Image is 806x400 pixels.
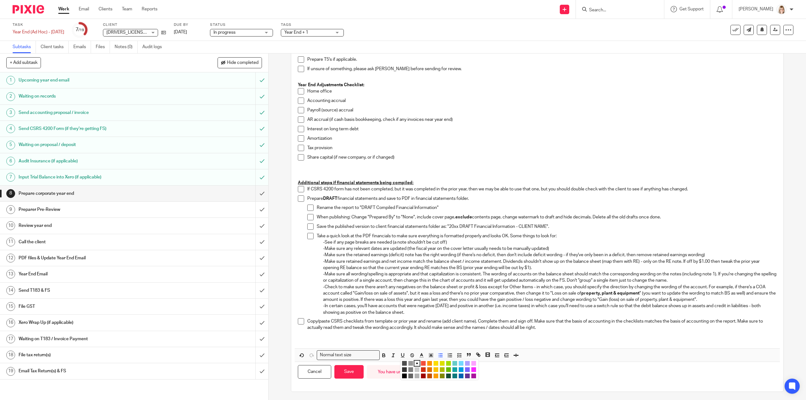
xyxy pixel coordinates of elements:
[452,374,457,378] li: color:#0C797D
[13,29,64,35] div: Year End (Ad Hoc) - [DATE]
[434,361,438,366] li: color:#FCDC00
[471,367,476,372] li: color:#FA28FF
[218,57,262,68] button: Hide completed
[19,318,172,327] h1: Xero Wrap Up (if applicable)
[79,6,89,12] a: Email
[427,367,432,372] li: color:#E27300
[19,366,172,376] h1: Email Tax Return(s) & FS
[471,361,476,366] li: color:#FDA1FF
[459,367,463,372] li: color:#009CE0
[402,374,407,378] li: color:#000000
[19,172,172,182] h1: Input Trial Balance into Xero (if applicable)
[465,361,470,366] li: color:#AEA1FF
[58,6,69,12] a: Work
[465,374,470,378] li: color:#653294
[323,284,776,303] p: -Check to make sure there aren't any negatives on the balance sheet or profit & loss except for O...
[307,66,776,72] p: If unsure of something, please ask [PERSON_NAME] before sending for review.
[317,223,776,230] p: Save the published version to client financial statements folder as: "20xx DRAFT Financial Inform...
[307,98,776,104] p: Accounting accrual
[6,173,15,182] div: 7
[174,22,202,27] label: Due by
[99,6,112,12] a: Clients
[317,233,776,239] p: Take a quick look at the PDF financials to make sure everything is formatted properly and looks O...
[581,291,639,296] strong: property, plant & equipment
[19,253,172,263] h1: PDF files & Update Year End Email
[6,351,15,359] div: 18
[19,350,172,360] h1: File tax return(s)
[427,361,432,366] li: color:#FE9200
[6,367,15,376] div: 19
[115,41,138,53] a: Notes (0)
[588,8,645,13] input: Search
[281,22,344,27] label: Tags
[19,302,172,311] h1: File GST
[408,367,413,372] li: color:#808080
[122,6,132,12] a: Team
[19,156,172,166] h1: Audit Insurance (if applicable)
[323,258,776,271] p: -Make sure retained earnings and net income match the balance sheet / income statement. Dividends...
[6,335,15,343] div: 17
[19,237,172,247] h1: Call the client
[459,361,463,366] li: color:#73D8FF
[307,88,776,94] p: Home office
[6,270,15,279] div: 13
[13,41,36,53] a: Subtasks
[317,205,776,211] p: Rename the report to "DRAFT Compiled Financial Information"
[6,57,41,68] button: + Add subtask
[353,352,376,358] input: Search for option
[408,374,413,378] li: color:#666666
[446,367,451,372] li: color:#68BC00
[6,302,15,311] div: 15
[317,214,776,220] p: When publishing: Change "Prepared By" to "None", include cover page, contents page, change waterm...
[455,215,472,219] strong: exclude
[19,108,172,117] h1: Send accounting proposal / invoice
[421,367,426,372] li: color:#D33115
[323,271,776,284] p: -Make sure all wording/spelling is appropriate and that capitalization is consistent. The wording...
[402,367,407,372] li: color:#333333
[323,245,776,252] p: -Make sure any relevant dates are updated (the fiscal year on the cover letter usually needs to b...
[307,186,776,192] p: If CSRS 4200 form has not been completed, but it was completed in the prior year, then we may be ...
[210,22,273,27] label: Status
[440,367,445,372] li: color:#B0BC00
[96,41,110,53] a: Files
[19,334,172,344] h1: Waiting on T183 / Invoice Payment
[446,361,451,366] li: color:#A4DD00
[19,269,172,279] h1: Year End Email
[323,196,338,201] strong: DRAFT
[465,367,470,372] li: color:#7B64FF
[19,221,172,230] h1: Review year end
[19,76,172,85] h1: Upcoming year end email
[307,195,776,202] p: Prepare financial statements and save to PDF in financial statements folder.
[323,252,776,258] p: -Make sure the retained earnings (deficit) note has the right wording (if there's no deficit, the...
[307,56,776,63] p: Prepare T5's if applicable.
[323,239,776,245] p: -See if any page breaks are needed (a note shouldn't be cut off)
[13,22,64,27] label: Task
[415,361,419,366] li: color:#FFFFFF
[307,126,776,132] p: Interest on long term debt
[19,205,172,214] h1: Preparer Pre-Review
[367,365,442,379] div: You have unsaved changes
[400,359,479,380] div: Compact color picker
[227,60,258,65] span: Hide completed
[402,361,407,366] li: color:#4D4D4D
[6,76,15,85] div: 1
[106,30,229,35] span: [DRIVERS_LICENSE_NUMBER] Alberta Ltd. ([PERSON_NAME])
[13,29,64,35] div: Year End (Ad Hoc) - Oct 2021
[6,124,15,133] div: 4
[142,41,167,53] a: Audit logs
[440,374,445,378] li: color:#808900
[440,361,445,366] li: color:#DBDF00
[19,124,172,133] h1: Send CSRS 4200 Form (if they're getting FS)
[76,26,84,33] div: 7
[6,92,15,101] div: 2
[452,367,457,372] li: color:#16A5A5
[298,365,331,379] button: Cancel
[415,374,419,378] li: color:#B3B3B3
[6,205,15,214] div: 9
[307,154,776,161] p: Share capital (if new company, or if changed)
[318,352,353,358] span: Normal text size
[421,374,426,378] li: color:#9F0500
[776,4,786,14] img: Tayler%20Headshot%20Compressed%20Resized%202.jpg
[317,350,380,360] div: Search for option
[41,41,69,53] a: Client tasks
